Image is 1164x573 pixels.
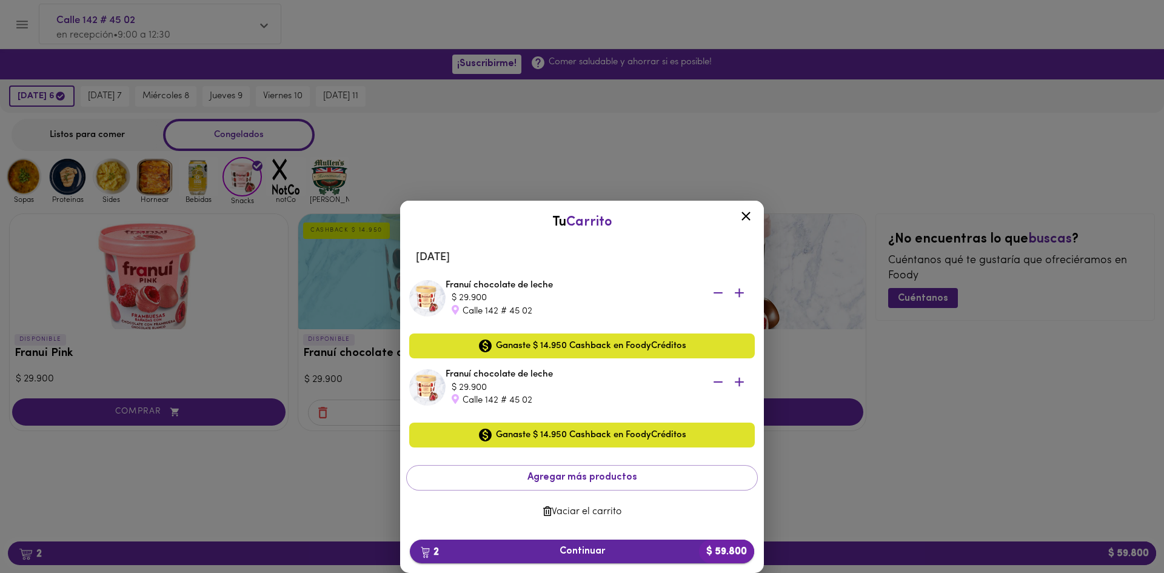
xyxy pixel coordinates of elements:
img: Franuí chocolate de leche [409,280,446,317]
div: Calle 142 # 45 02 [452,305,694,318]
div: $ 29.900 [452,381,694,394]
div: Franuí chocolate de leche [446,279,755,318]
b: $ 59.800 [699,540,754,563]
li: [DATE] [406,243,758,272]
div: Ganaste $ 14.950 Cashback en FoodyCréditos [409,423,755,447]
img: cart.png [421,546,430,558]
b: 2 [413,544,446,560]
button: 2Continuar$ 59.800 [410,540,754,563]
button: Agregar más productos [406,465,758,490]
div: Calle 142 # 45 02 [452,394,694,407]
span: Vaciar el carrito [416,506,748,518]
img: Franuí chocolate de leche [409,369,446,406]
iframe: Messagebird Livechat Widget [1094,503,1152,561]
button: Vaciar el carrito [406,500,758,524]
div: Franuí chocolate de leche [446,368,755,407]
span: Carrito [566,215,612,229]
span: Continuar [420,546,744,557]
div: Ganaste $ 14.950 Cashback en FoodyCréditos [409,333,755,358]
span: Agregar más productos [416,472,748,483]
div: Tu [412,213,752,232]
div: $ 29.900 [452,292,694,304]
